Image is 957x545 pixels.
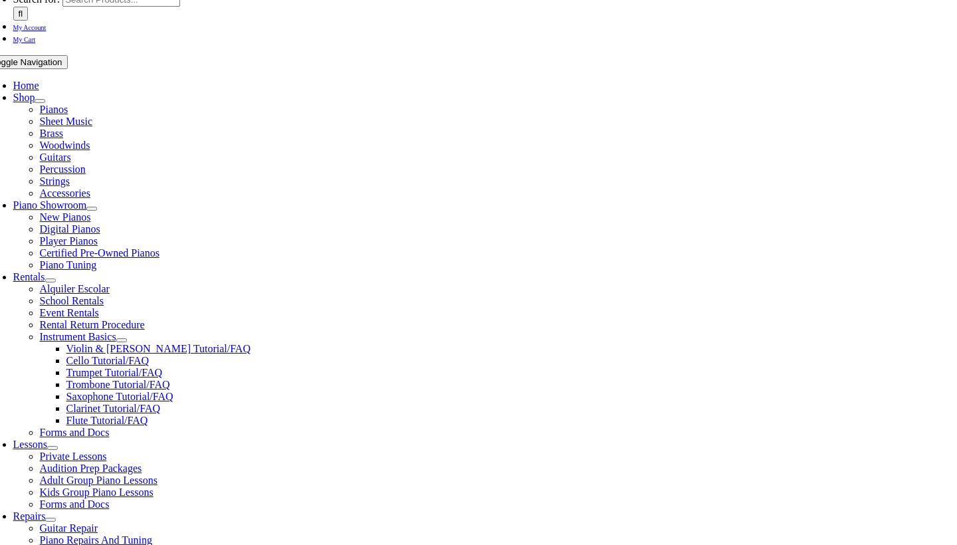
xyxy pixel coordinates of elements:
[13,92,35,103] a: Shop
[40,211,91,223] a: New Pianos
[40,163,86,175] a: Percussion
[40,140,90,151] a: Woodwinds
[40,451,107,462] a: Private Lessons
[40,522,98,534] a: Guitar Repair
[40,152,71,163] a: Guitars
[66,415,148,426] a: Flute Tutorial/FAQ
[66,379,170,390] a: Trombone Tutorial/FAQ
[13,33,36,44] a: My Cart
[66,343,251,354] a: Violin & [PERSON_NAME] Tutorial/FAQ
[66,367,162,378] a: Trumpet Tutorial/FAQ
[40,427,110,438] a: Forms and Docs
[40,187,90,199] a: Accessories
[45,518,56,522] button: Open submenu of Repairs
[40,331,116,342] a: Instrument Basics
[13,199,87,211] a: Piano Showroom
[13,36,36,43] span: My Cart
[40,487,154,498] a: Kids Group Piano Lessons
[13,7,29,21] input: Search
[13,80,39,91] a: Home
[66,355,150,366] a: Cello Tutorial/FAQ
[40,235,98,247] a: Player Pianos
[40,475,158,486] a: Adult Group Piano Lessons
[40,104,68,115] a: Pianos
[116,338,127,342] button: Open submenu of Instrument Basics
[40,128,64,139] a: Brass
[40,463,142,474] a: Audition Prep Packages
[86,207,97,211] button: Open submenu of Piano Showroom
[66,391,173,402] a: Saxophone Tutorial/FAQ
[13,271,45,282] a: Rentals
[40,247,159,259] a: Certified Pre-Owned Pianos
[13,510,46,522] a: Repairs
[13,439,48,450] a: Lessons
[66,403,161,414] a: Clarinet Tutorial/FAQ
[40,307,99,318] a: Event Rentals
[40,295,104,306] a: School Rentals
[40,283,110,294] a: Alquiler Escolar
[40,498,110,510] a: Forms and Docs
[47,446,58,450] button: Open submenu of Lessons
[13,21,47,32] a: My Account
[40,175,70,187] a: Strings
[40,116,93,127] a: Sheet Music
[40,223,100,235] a: Digital Pianos
[40,259,97,271] a: Piano Tuning
[35,99,45,103] button: Open submenu of Shop
[40,319,145,330] a: Rental Return Procedure
[13,24,47,31] span: My Account
[45,278,56,282] button: Open submenu of Rentals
